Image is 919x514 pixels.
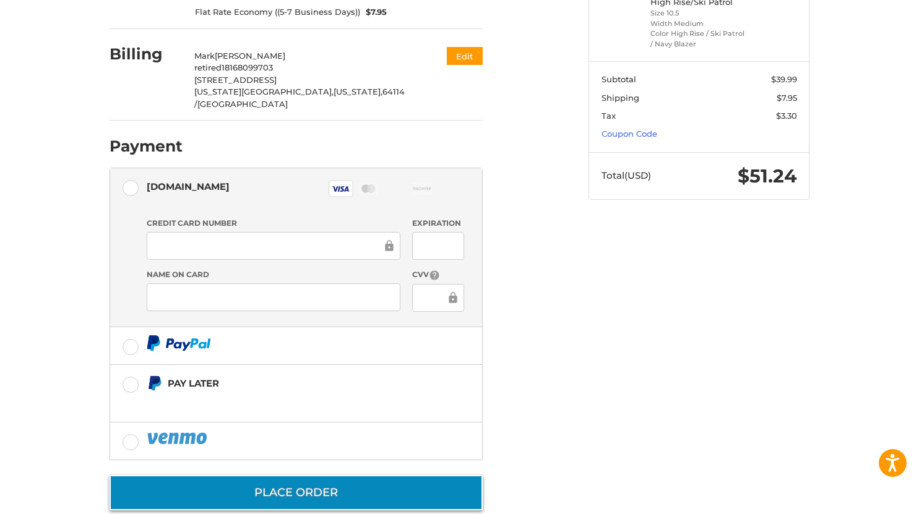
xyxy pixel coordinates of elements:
span: 18168099703 [222,62,273,72]
span: $3.30 [776,111,797,121]
h2: Billing [110,45,182,64]
a: Coupon Code [602,129,657,139]
div: Pay Later [168,373,405,393]
span: 64114 / [194,87,405,109]
span: retired [194,62,222,72]
span: Total (USD) [602,169,651,181]
h2: Payment [110,137,183,156]
img: Pay Later icon [147,375,162,391]
span: Mark [194,51,215,61]
span: [GEOGRAPHIC_DATA] [197,99,288,109]
label: CVV [412,269,464,281]
span: Tax [602,111,616,121]
span: $7.95 [777,93,797,103]
img: PayPal icon [147,430,210,446]
span: Subtotal [602,74,636,84]
iframe: PayPal Message 1 [147,396,405,407]
button: Place Order [110,475,483,510]
img: PayPal icon [147,335,211,351]
span: Flat Rate Economy ((5-7 Business Days)) [195,6,360,19]
span: [STREET_ADDRESS] [194,75,277,85]
span: $39.99 [771,74,797,84]
label: Name on Card [147,269,400,280]
li: Width Medium [650,19,745,29]
label: Credit Card Number [147,218,400,229]
span: [PERSON_NAME] [215,51,285,61]
button: Edit [447,47,483,65]
span: $51.24 [738,165,797,187]
span: [US_STATE], [334,87,382,96]
label: Expiration [412,218,464,229]
div: [DOMAIN_NAME] [147,176,230,197]
span: Shipping [602,93,639,103]
span: $7.95 [360,6,387,19]
li: Color High Rise / Ski Patrol / Navy Blazer [650,28,745,49]
li: Size 10.5 [650,8,745,19]
span: [US_STATE][GEOGRAPHIC_DATA], [194,87,334,96]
